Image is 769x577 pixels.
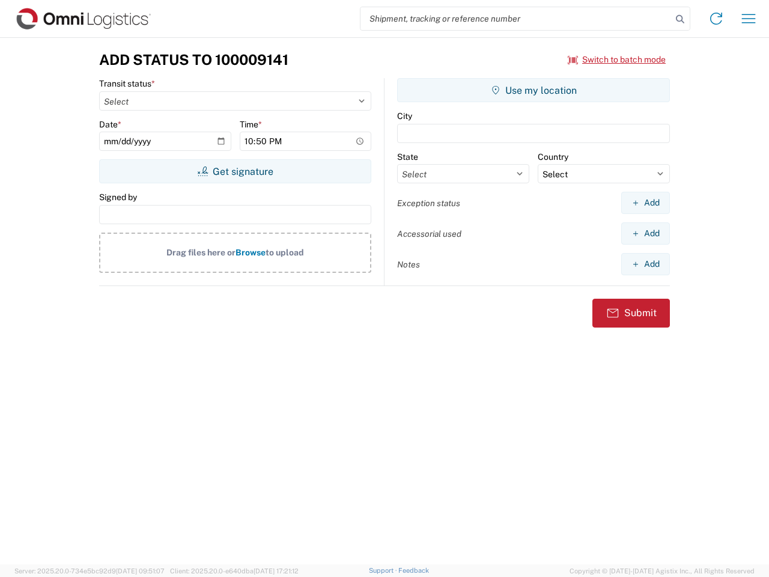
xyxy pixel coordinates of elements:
[397,259,420,270] label: Notes
[99,192,137,203] label: Signed by
[99,78,155,89] label: Transit status
[570,566,755,576] span: Copyright © [DATE]-[DATE] Agistix Inc., All Rights Reserved
[254,567,299,575] span: [DATE] 17:21:12
[621,253,670,275] button: Add
[397,111,412,121] label: City
[360,7,672,30] input: Shipment, tracking or reference number
[99,51,288,69] h3: Add Status to 100009141
[240,119,262,130] label: Time
[14,567,165,575] span: Server: 2025.20.0-734e5bc92d9
[397,198,460,209] label: Exception status
[538,151,568,162] label: Country
[621,192,670,214] button: Add
[398,567,429,574] a: Feedback
[116,567,165,575] span: [DATE] 09:51:07
[266,248,304,257] span: to upload
[568,50,666,70] button: Switch to batch mode
[397,151,418,162] label: State
[621,222,670,245] button: Add
[397,78,670,102] button: Use my location
[166,248,236,257] span: Drag files here or
[369,567,399,574] a: Support
[397,228,461,239] label: Accessorial used
[170,567,299,575] span: Client: 2025.20.0-e640dba
[236,248,266,257] span: Browse
[99,119,121,130] label: Date
[99,159,371,183] button: Get signature
[592,299,670,328] button: Submit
